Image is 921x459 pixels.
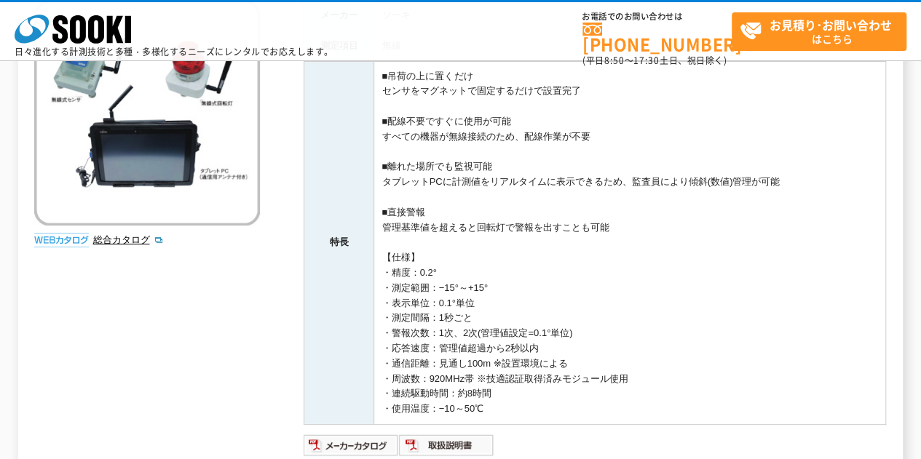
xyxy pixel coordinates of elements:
strong: お見積り･お問い合わせ [770,16,892,33]
a: お見積り･お問い合わせはこちら [732,12,906,51]
a: 総合カタログ [92,234,164,245]
span: (平日 ～ 土日、祝日除く) [582,54,727,67]
span: はこちら [740,13,906,49]
img: webカタログ [34,233,89,247]
a: [PHONE_NUMBER] [582,23,732,52]
a: 取扱説明書 [399,443,494,454]
a: メーカーカタログ [304,443,399,454]
img: メーカーカタログ [304,434,399,457]
td: ■吊荷の上に置くだけ センサをマグネットで固定するだけで設置完了 ■配線不要ですぐに使用が可能 すべての機器が無線接続のため、配線作業が不要 ■離れた場所でも監視可能 タブレットPCに計測値をリ... [374,61,886,424]
img: 取扱説明書 [399,434,494,457]
th: 特長 [304,61,374,424]
span: 17:30 [633,54,660,67]
p: 日々進化する計測技術と多種・多様化するニーズにレンタルでお応えします。 [15,47,333,56]
span: 8:50 [604,54,625,67]
span: お電話でのお問い合わせは [582,12,732,21]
